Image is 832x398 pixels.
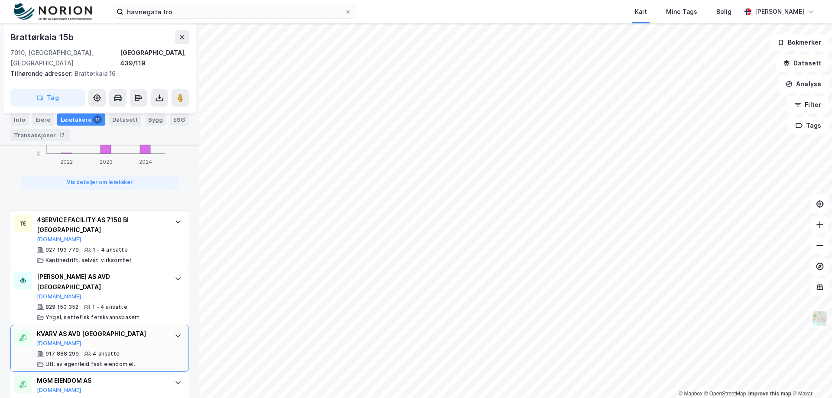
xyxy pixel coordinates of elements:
[704,391,746,397] a: OpenStreetMap
[45,350,79,357] div: 917 888 299
[787,96,829,113] button: Filter
[32,113,54,126] div: Eiere
[716,6,731,17] div: Bolig
[37,293,81,300] button: [DOMAIN_NAME]
[123,5,344,18] input: Søk på adresse, matrikkel, gårdeiere, leietakere eller personer
[788,117,829,134] button: Tags
[10,89,85,107] button: Tag
[93,350,120,357] div: 4 ansatte
[36,151,40,157] tspan: 0
[57,113,105,126] div: Leietakere
[45,257,132,264] div: Kantinedrift, selvst. virksomhet
[10,68,182,79] div: Brattørkaia 16
[10,129,70,141] div: Transaksjoner
[37,272,166,292] div: [PERSON_NAME] AS AVD [GEOGRAPHIC_DATA]
[45,304,78,311] div: 829 150 352
[37,375,166,386] div: MGM EIENDOM AS
[120,48,189,68] div: [GEOGRAPHIC_DATA], 439/119
[666,6,697,17] div: Mine Tags
[100,159,113,165] tspan: 2023
[58,131,66,139] div: 17
[109,113,141,126] div: Datasett
[37,329,166,339] div: KVARV AS AVD [GEOGRAPHIC_DATA]
[93,115,102,124] div: 11
[776,55,829,72] button: Datasett
[93,246,128,253] div: 1 - 4 ansatte
[755,6,804,17] div: [PERSON_NAME]
[679,391,702,397] a: Mapbox
[770,34,829,51] button: Bokmerker
[748,391,791,397] a: Improve this map
[37,387,81,394] button: [DOMAIN_NAME]
[10,113,29,126] div: Info
[60,159,73,165] tspan: 2022
[37,236,81,243] button: [DOMAIN_NAME]
[37,340,81,347] button: [DOMAIN_NAME]
[10,48,120,68] div: 7010, [GEOGRAPHIC_DATA], [GEOGRAPHIC_DATA]
[45,361,135,368] div: Utl. av egen/leid fast eiendom el.
[789,356,832,398] iframe: Chat Widget
[10,70,75,77] span: Tilhørende adresser:
[812,310,828,327] img: Z
[778,75,829,93] button: Analyse
[21,176,179,190] button: Vis detaljer om leietaker
[45,314,140,321] div: Yngel, settefisk ferskvannsbasert
[92,304,127,311] div: 1 - 4 ansatte
[139,159,152,165] tspan: 2024
[14,3,92,21] img: norion-logo.80e7a08dc31c2e691866.png
[789,356,832,398] div: Kontrollprogram for chat
[10,30,75,44] div: Brattørkaia 15b
[37,215,166,236] div: 4SERVICE FACILITY AS 7150 BI [GEOGRAPHIC_DATA]
[170,113,188,126] div: ESG
[635,6,647,17] div: Kart
[145,113,166,126] div: Bygg
[45,246,79,253] div: 927 193 779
